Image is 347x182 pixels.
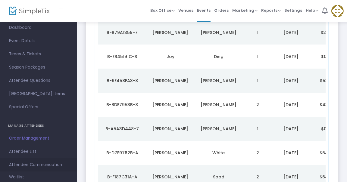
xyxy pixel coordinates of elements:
[306,8,318,13] span: Help
[274,150,308,156] div: 9/12/2025
[100,29,145,35] div: B-B79A1359-7
[9,161,68,169] span: Attendee Communication
[150,8,175,13] span: Box Office
[196,174,241,180] div: Sood
[196,54,241,60] div: Ding
[9,50,68,58] span: Times & Tickets
[196,102,241,108] div: Borrowman
[9,37,68,45] span: Event Details
[196,29,241,35] div: Kaemmerlen
[100,150,145,156] div: B-D7E9762B-A
[9,63,68,71] span: Season Packages
[309,69,345,93] td: $53.99
[100,54,145,60] div: B-EB45191C-B
[9,24,68,32] span: Dashboard
[274,29,308,35] div: 9/14/2025
[309,141,345,165] td: $64.79
[309,45,345,69] td: $0.00
[148,174,193,180] div: Arushi
[197,3,211,18] span: Events
[100,126,145,132] div: B-A5A3D448-7
[9,90,68,98] span: [GEOGRAPHIC_DATA] Items
[148,150,193,156] div: Garrett
[309,20,345,45] td: $21.60
[274,78,308,84] div: 9/14/2025
[100,174,145,180] div: B-F187C31A-A
[196,126,241,132] div: Barnes
[274,54,308,60] div: 9/14/2025
[309,117,345,141] td: $0.00
[9,148,68,156] span: Attendee List
[274,174,308,180] div: 9/12/2025
[148,126,193,132] div: Allison
[261,8,281,13] span: Reports
[284,3,302,18] span: Settings
[8,120,69,132] h4: MANAGE ATTENDEES
[9,77,68,85] span: Attendee Questions
[214,3,229,18] span: Orders
[148,102,193,108] div: Kelsey
[196,78,241,84] div: Borrowman
[309,93,345,117] td: $43.20
[100,102,145,108] div: B-8DE7953B-8
[274,126,308,132] div: 9/13/2025
[196,150,241,156] div: White
[243,69,273,93] td: 1
[243,93,273,117] td: 2
[9,103,68,111] span: Special Offers
[243,45,273,69] td: 1
[148,29,193,35] div: Justine
[9,174,24,180] span: Waitlist
[243,141,273,165] td: 2
[148,78,193,84] div: Kelsey
[178,3,193,18] span: Venues
[232,8,258,13] span: Marketing
[243,117,273,141] td: 1
[243,20,273,45] td: 1
[148,54,193,60] div: Joy
[274,102,308,108] div: 9/14/2025
[100,78,145,84] div: B-9E458FA3-8
[9,134,68,142] span: Order Management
